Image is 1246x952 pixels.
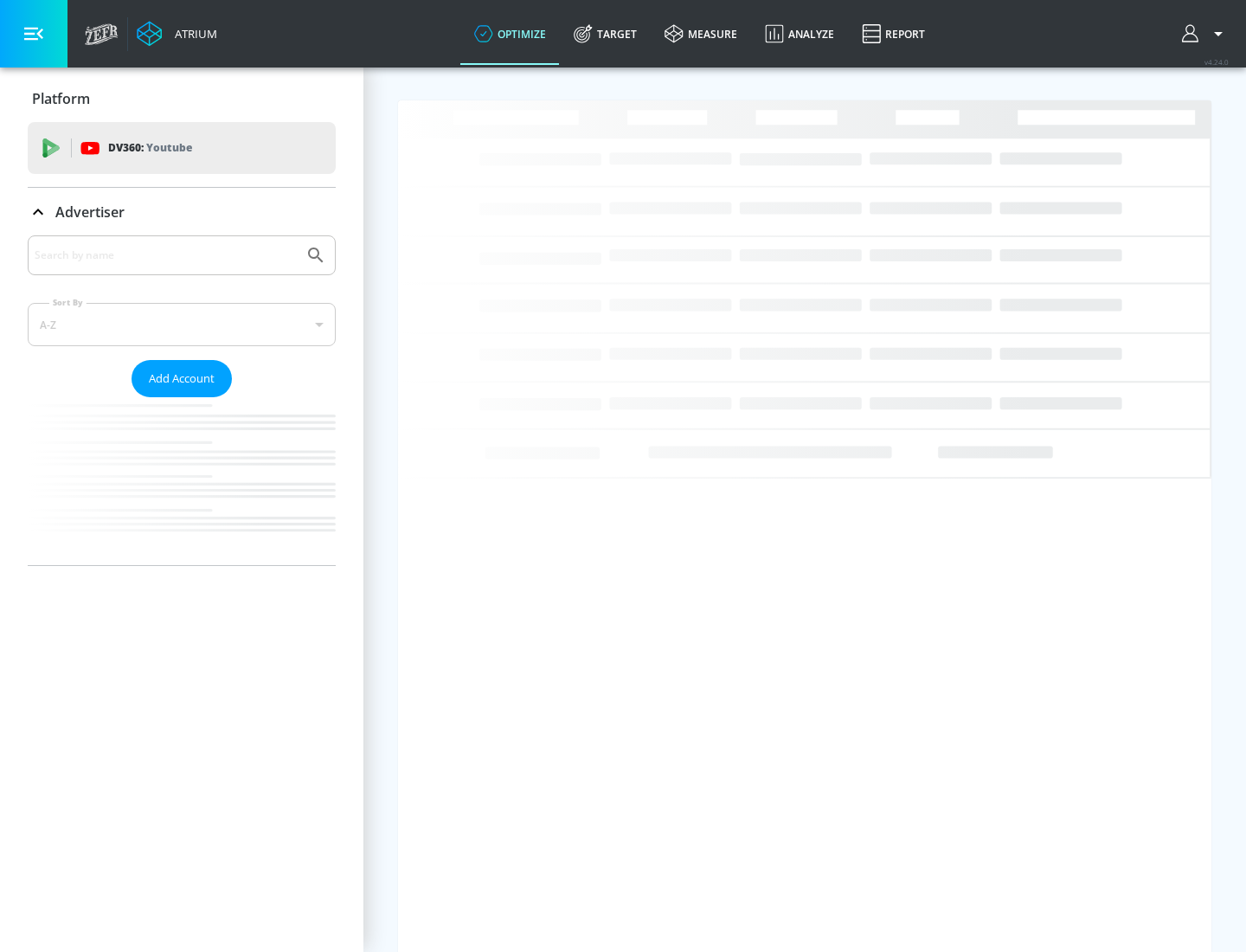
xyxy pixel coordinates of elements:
[560,3,651,65] a: Target
[108,138,192,158] p: DV360:
[137,21,217,47] a: Atrium
[28,188,336,236] div: Advertiser
[460,3,560,65] a: optimize
[28,122,336,174] div: DV360: Youtube
[28,235,336,565] div: Advertiser
[848,3,939,65] a: Report
[28,303,336,346] div: A-Z
[55,203,125,222] p: Advertiser
[651,3,751,65] a: measure
[28,74,336,123] div: Platform
[49,297,87,308] label: Sort By
[751,3,848,65] a: Analyze
[32,89,90,108] p: Platform
[146,138,192,157] p: Youtube
[168,26,217,42] div: Atrium
[132,360,232,397] button: Add Account
[1204,57,1229,67] span: v 4.24.0
[35,244,297,267] input: Search by name
[149,369,215,389] span: Add Account
[28,397,336,565] nav: list of Advertiser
